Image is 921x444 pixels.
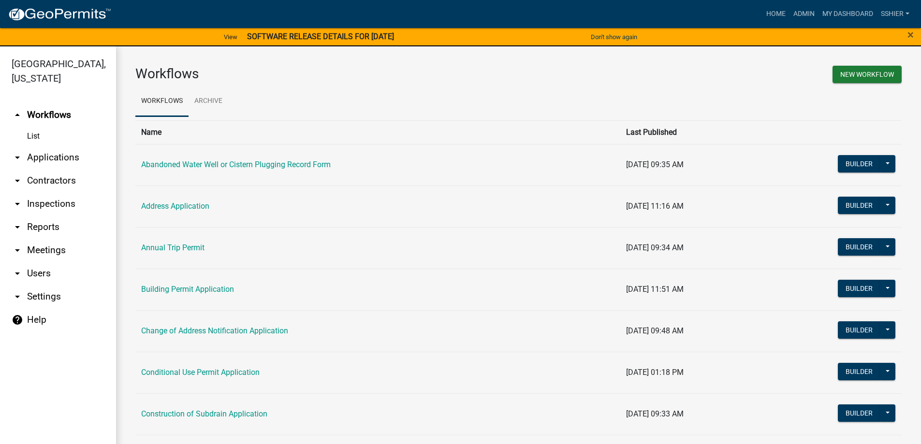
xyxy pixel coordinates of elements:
span: [DATE] 11:51 AM [626,285,684,294]
h3: Workflows [135,66,512,82]
i: arrow_drop_down [12,291,23,302]
i: arrow_drop_down [12,175,23,186]
button: Builder [838,280,880,297]
th: Last Published [620,120,760,144]
span: × [907,28,914,42]
a: Workflows [135,86,189,117]
button: New Workflow [833,66,902,83]
i: arrow_drop_down [12,268,23,279]
button: Builder [838,238,880,256]
span: [DATE] 01:18 PM [626,368,684,377]
button: Don't show again [587,29,641,45]
button: Close [907,29,914,41]
a: Annual Trip Permit [141,243,205,252]
i: arrow_drop_down [12,221,23,233]
a: My Dashboard [819,5,877,23]
a: Conditional Use Permit Application [141,368,260,377]
span: [DATE] 09:34 AM [626,243,684,252]
button: Builder [838,321,880,339]
i: help [12,314,23,326]
span: [DATE] 09:35 AM [626,160,684,169]
button: Builder [838,404,880,422]
i: arrow_drop_down [12,244,23,256]
th: Name [135,120,620,144]
a: Home [762,5,789,23]
i: arrow_drop_down [12,152,23,163]
a: Building Permit Application [141,285,234,294]
span: [DATE] 09:48 AM [626,326,684,335]
i: arrow_drop_down [12,198,23,210]
span: [DATE] 09:33 AM [626,409,684,418]
a: sshier [877,5,913,23]
a: Address Application [141,201,209,211]
a: Change of Address Notification Application [141,326,288,335]
button: Builder [838,197,880,214]
a: View [220,29,241,45]
span: [DATE] 11:16 AM [626,201,684,211]
button: Builder [838,363,880,380]
a: Construction of Subdrain Application [141,409,267,418]
i: arrow_drop_up [12,109,23,121]
a: Admin [789,5,819,23]
button: Builder [838,155,880,172]
a: Archive [189,86,228,117]
strong: SOFTWARE RELEASE DETAILS FOR [DATE] [247,32,394,41]
a: Abandoned Water Well or Cistern Plugging Record Form [141,160,331,169]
